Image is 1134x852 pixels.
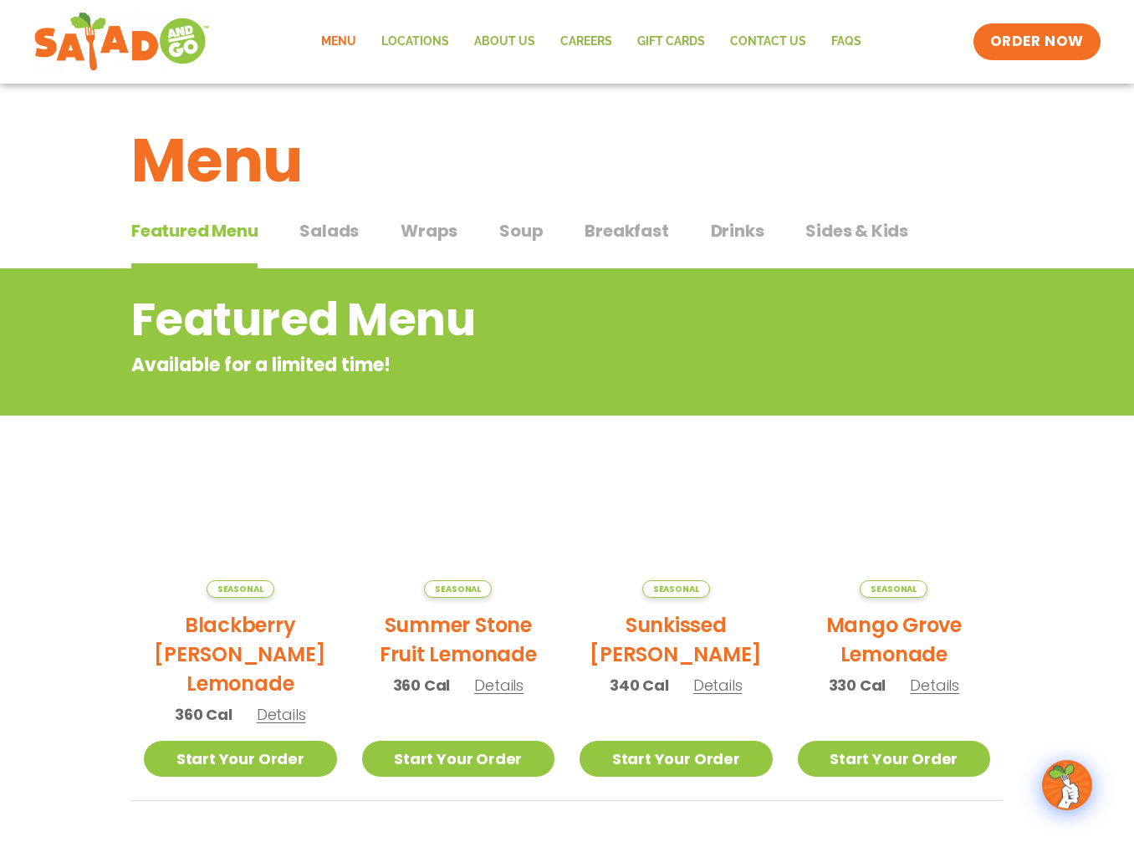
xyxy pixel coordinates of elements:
span: Details [474,675,524,696]
img: Product photo for Summer Stone Fruit Lemonade [362,472,555,598]
a: Careers [548,23,625,61]
a: Start Your Order [362,741,555,777]
span: Salads [299,218,359,243]
span: 330 Cal [829,674,886,696]
a: Start Your Order [580,741,773,777]
img: new-SAG-logo-768×292 [33,8,210,75]
a: Contact Us [718,23,819,61]
span: Wraps [401,218,457,243]
span: Breakfast [585,218,668,243]
span: Seasonal [207,580,274,598]
a: ORDER NOW [973,23,1101,60]
span: Sides & Kids [805,218,908,243]
span: Details [910,675,959,696]
h2: Featured Menu [131,286,868,354]
span: Seasonal [860,580,927,598]
span: Details [257,704,306,725]
span: 340 Cal [610,674,669,696]
h2: Mango Grove Lemonade [798,610,991,669]
span: Featured Menu [131,218,258,243]
h2: Sunkissed [PERSON_NAME] [580,610,773,669]
span: ORDER NOW [990,32,1084,52]
a: Start Your Order [798,741,991,777]
a: About Us [462,23,548,61]
span: Seasonal [424,580,492,598]
a: Menu [309,23,369,61]
a: Start Your Order [144,741,337,777]
img: wpChatIcon [1044,762,1091,809]
h2: Summer Stone Fruit Lemonade [362,610,555,669]
img: Product photo for Sunkissed Yuzu Lemonade [580,472,773,598]
span: Seasonal [642,580,710,598]
p: Available for a limited time! [131,351,868,379]
span: Soup [499,218,543,243]
span: 360 Cal [175,703,232,726]
a: Locations [369,23,462,61]
span: 360 Cal [393,674,451,696]
img: Product photo for Blackberry Bramble Lemonade [144,472,337,598]
span: Details [693,675,743,696]
span: Drinks [711,218,764,243]
div: Tabbed content [131,212,1003,269]
img: Product photo for Mango Grove Lemonade [798,472,991,598]
nav: Menu [309,23,874,61]
a: FAQs [819,23,874,61]
a: GIFT CARDS [625,23,718,61]
h1: Menu [131,115,1003,206]
h2: Blackberry [PERSON_NAME] Lemonade [144,610,337,698]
